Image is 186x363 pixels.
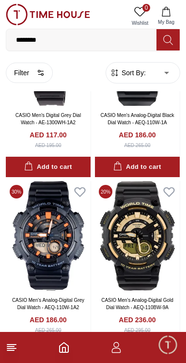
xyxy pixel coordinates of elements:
div: Add to cart [24,162,72,173]
span: 30 % [10,185,23,198]
h4: AED 186.00 [119,130,155,140]
a: CASIO Men's Analog-Digital Black Dial Watch - AEQ-110W-1A [101,113,174,125]
button: Add to cart [95,157,180,178]
div: Chat Widget [157,334,179,356]
h4: AED 117.00 [30,130,66,140]
button: Add to cart [6,157,91,178]
h4: AED 236.00 [119,315,155,325]
img: CASIO Men's Analog-Digital Gold Dial Watch - AEQ-110BW-9A [95,181,180,290]
img: CASIO Men's Analog-Digital Grey Dial Watch - AEQ-110W-1A2 [6,181,91,290]
span: My Bag [154,18,178,26]
button: Filter [6,63,53,83]
a: CASIO Men's Analog-Digital Grey Dial Watch - AEQ-110W-1A2 [12,297,84,310]
div: AED 265.00 [124,142,151,149]
div: Add to cart [113,162,161,173]
a: CASIO Men's Digital Grey Dial Watch - AE-1300WH-1A2 [15,113,81,125]
span: Sort By: [120,68,146,78]
h4: AED 186.00 [30,315,66,325]
img: ... [6,4,90,25]
div: AED 265.00 [35,327,62,334]
span: Wishlist [128,19,152,27]
div: AED 295.00 [124,327,151,334]
span: 0 [142,4,150,12]
a: Home [58,342,70,353]
span: 20 % [99,185,112,198]
a: 0Wishlist [128,4,152,29]
button: Sort By: [110,68,146,78]
button: My Bag [152,4,180,29]
a: CASIO Men's Analog-Digital Gold Dial Watch - AEQ-110BW-9A [101,297,173,310]
div: AED 195.00 [35,142,62,149]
